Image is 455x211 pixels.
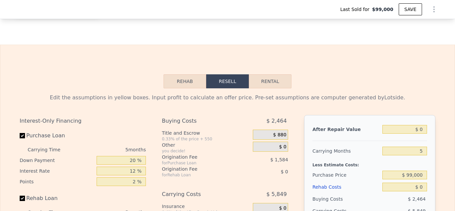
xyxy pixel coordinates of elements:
div: Origination Fee [162,166,236,172]
div: Buying Costs [162,115,236,127]
div: After Repair Value [312,123,380,135]
div: Title and Escrow [162,130,250,136]
div: Edit the assumptions in yellow boxes. Input profit to calculate an offer price. Pre-set assumptio... [20,94,435,102]
div: Points [20,176,94,187]
button: Resell [206,74,249,88]
button: Show Options [427,3,441,16]
div: Purchase Price [312,169,380,181]
div: Insurance [162,203,250,210]
span: $99,000 [372,6,393,13]
span: Last Sold for [340,6,372,13]
button: SAVE [399,3,422,15]
div: for Rehab Loan [162,172,236,178]
span: $ 1,584 [270,157,288,162]
span: $ 0 [281,169,288,174]
div: 5 months [74,144,146,155]
div: Buying Costs [312,193,380,205]
div: for Purchase Loan [162,160,236,166]
div: Other [162,142,250,148]
span: $ 2,464 [408,196,426,202]
div: Carrying Costs [162,188,236,200]
div: Origination Fee [162,154,236,160]
input: Rehab Loan [20,196,25,201]
span: $ 880 [273,132,286,138]
span: $ 0 [279,144,286,150]
input: Purchase Loan [20,133,25,138]
div: you decide! [162,148,250,154]
div: Less Estimate Costs: [312,157,427,169]
button: Rental [249,74,291,88]
button: Rehab [164,74,206,88]
div: Rehab Costs [312,181,380,193]
span: $ 2,464 [266,115,287,127]
label: Rehab Loan [20,192,94,204]
div: Down Payment [20,155,94,166]
label: Purchase Loan [20,130,94,142]
div: Carrying Months [312,145,380,157]
div: 0.33% of the price + 550 [162,136,250,142]
div: Carrying Time [28,144,71,155]
span: $ 5,849 [266,188,287,200]
div: Interest Rate [20,166,94,176]
div: Interest-Only Financing [20,115,146,127]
